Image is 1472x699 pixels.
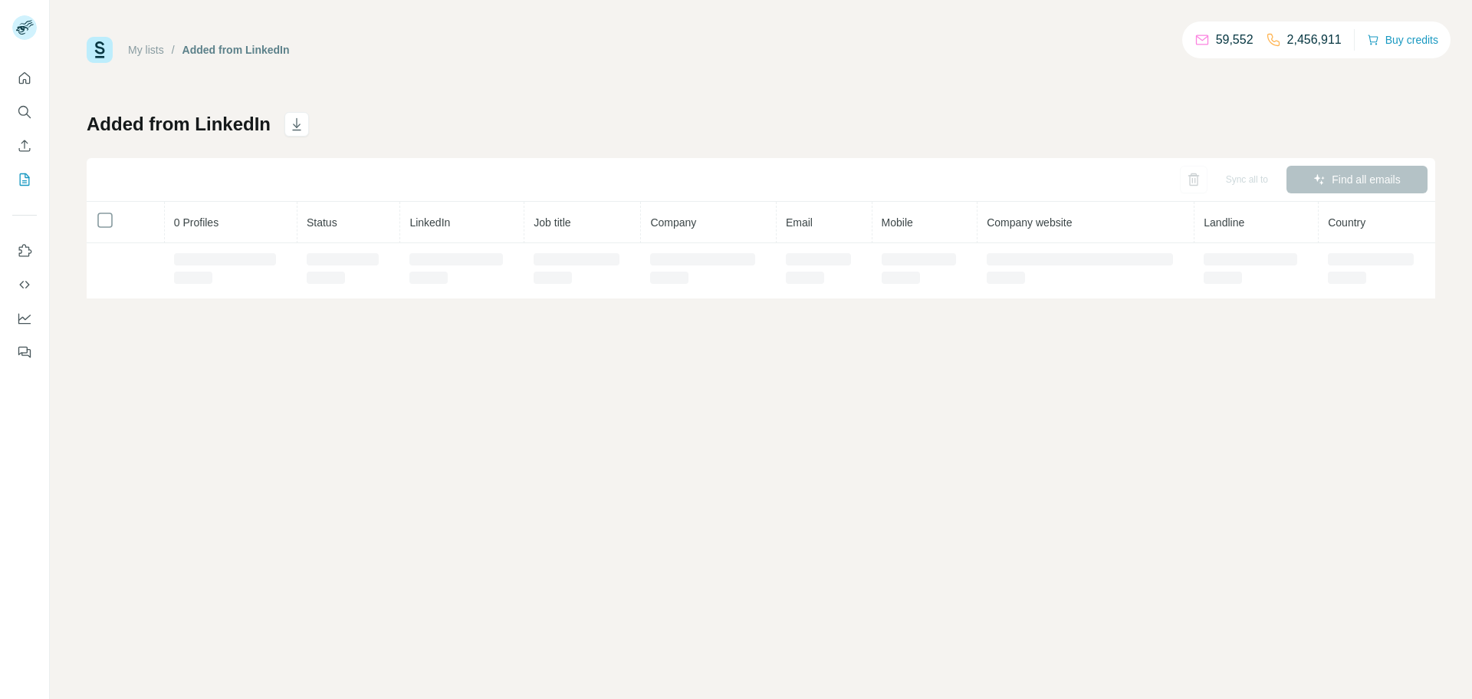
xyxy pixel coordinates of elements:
[87,37,113,63] img: Surfe Logo
[12,338,37,366] button: Feedback
[128,44,164,56] a: My lists
[182,42,290,58] div: Added from LinkedIn
[172,42,175,58] li: /
[650,216,696,229] span: Company
[12,237,37,265] button: Use Surfe on LinkedIn
[12,132,37,160] button: Enrich CSV
[307,216,337,229] span: Status
[12,305,37,332] button: Dashboard
[1216,31,1253,49] p: 59,552
[1287,31,1342,49] p: 2,456,911
[1204,216,1244,229] span: Landline
[12,271,37,298] button: Use Surfe API
[87,112,271,137] h1: Added from LinkedIn
[12,64,37,92] button: Quick start
[786,216,813,229] span: Email
[882,216,913,229] span: Mobile
[12,98,37,126] button: Search
[12,166,37,193] button: My lists
[1367,29,1438,51] button: Buy credits
[987,216,1072,229] span: Company website
[534,216,570,229] span: Job title
[409,216,450,229] span: LinkedIn
[1328,216,1365,229] span: Country
[174,216,219,229] span: 0 Profiles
